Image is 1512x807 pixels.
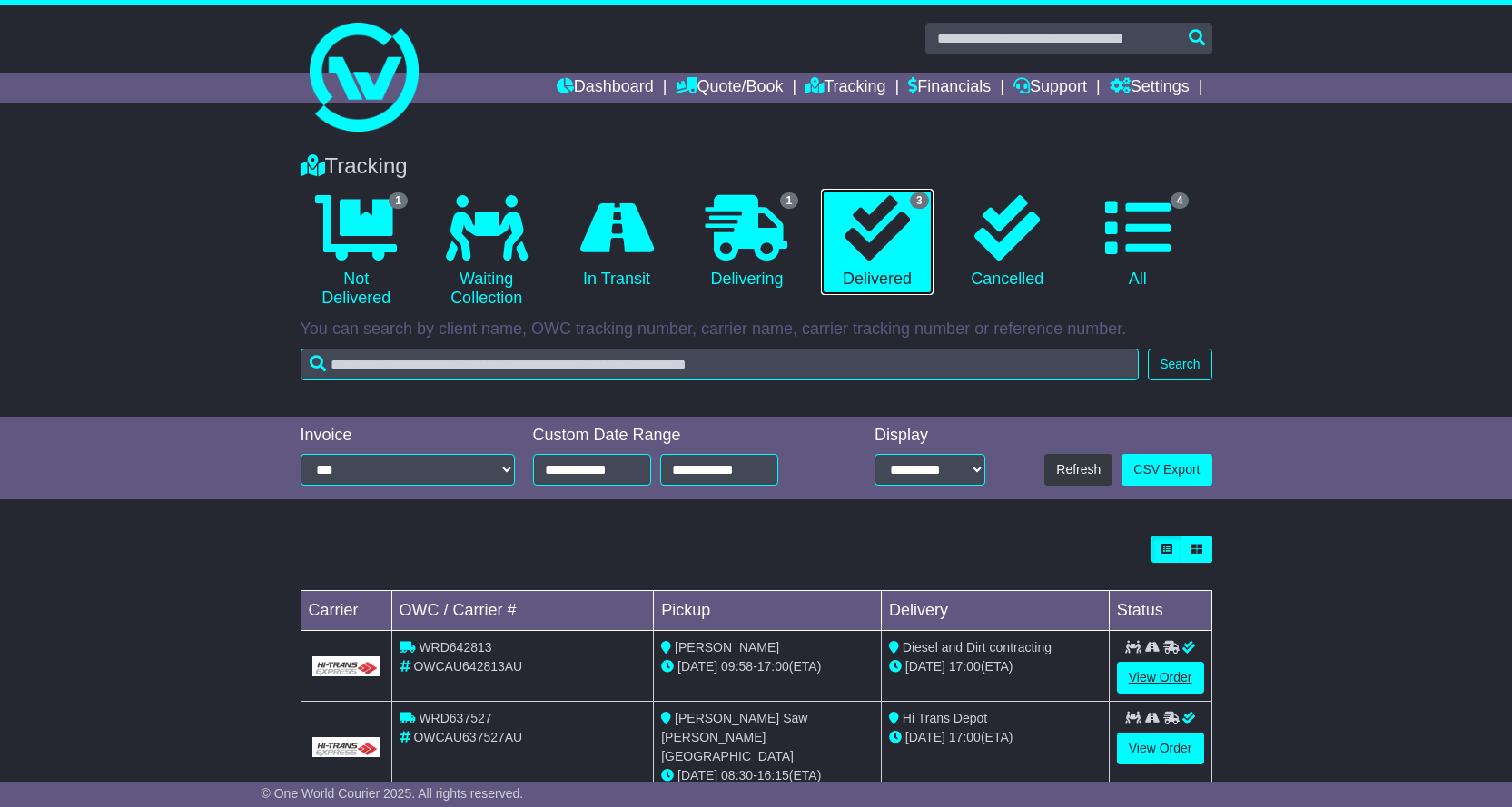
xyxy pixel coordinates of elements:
span: 1 [780,192,799,209]
span: 3 [910,192,929,209]
button: Refresh [1044,454,1112,486]
a: Tracking [805,73,885,103]
td: OWC / Carrier # [391,591,654,631]
a: Waiting Collection [430,189,542,315]
span: 1 [389,192,408,209]
span: 17:00 [949,659,981,674]
a: Support [1013,73,1087,103]
div: Custom Date Range [533,426,825,446]
button: Search [1148,349,1211,380]
span: 08:30 [721,768,753,782]
td: Delivery [881,591,1109,631]
a: 4 All [1082,189,1193,296]
td: Status [1109,591,1211,631]
span: Hi Trans Depot [903,711,987,725]
span: 17:00 [757,659,789,674]
span: 09:58 [721,659,753,674]
td: Pickup [654,591,882,631]
span: © One World Courier 2025. All rights reserved. [262,786,524,801]
a: 3 Delivered [821,189,933,296]
div: Tracking [292,153,1221,180]
div: (ETA) [889,728,1102,747]
div: - (ETA) [661,766,874,785]
span: [DATE] [677,768,717,782]
a: View Order [1117,733,1204,764]
div: Invoice [301,426,515,446]
a: Settings [1110,73,1190,103]
span: [PERSON_NAME] [675,640,779,654]
span: 16:15 [757,768,789,782]
div: (ETA) [889,657,1102,676]
img: GetCarrierServiceLogo [312,737,380,757]
td: Carrier [301,591,391,631]
span: WRD637527 [419,711,491,725]
a: Financials [908,73,991,103]
a: 1 Delivering [691,189,803,296]
span: [DATE] [905,730,945,744]
span: WRD642813 [419,640,491,654]
span: [DATE] [677,659,717,674]
a: View Order [1117,662,1204,694]
span: OWCAU642813AU [413,659,522,674]
span: 17:00 [949,730,981,744]
a: Dashboard [557,73,654,103]
a: Cancelled [952,189,1063,296]
span: Diesel and Dirt contracting [903,640,1052,654]
span: 4 [1171,192,1190,209]
span: [DATE] [905,659,945,674]
img: GetCarrierServiceLogo [312,656,380,676]
a: Quote/Book [676,73,783,103]
p: You can search by client name, OWC tracking number, carrier name, carrier tracking number or refe... [301,320,1212,340]
span: OWCAU637527AU [413,730,522,744]
div: - (ETA) [661,657,874,676]
div: Display [875,426,985,446]
a: 1 Not Delivered [301,189,412,315]
a: In Transit [560,189,672,296]
span: [PERSON_NAME] Saw [PERSON_NAME] [GEOGRAPHIC_DATA] [661,711,807,763]
a: CSV Export [1122,454,1211,486]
